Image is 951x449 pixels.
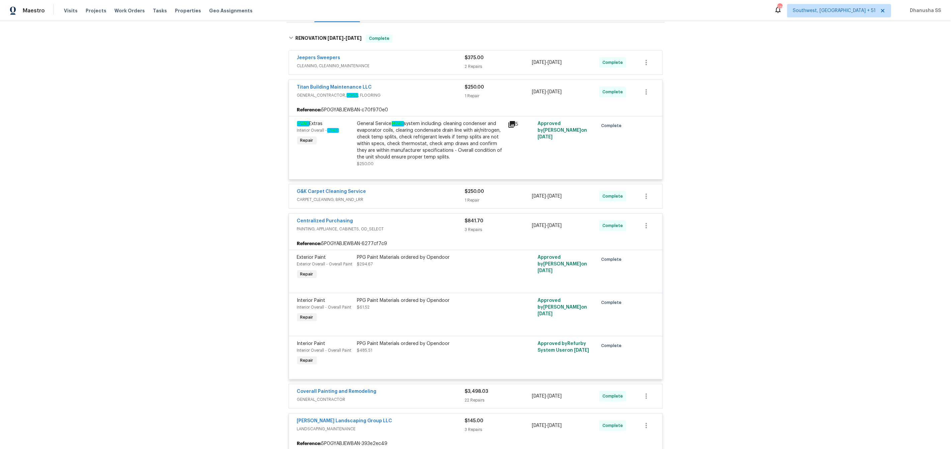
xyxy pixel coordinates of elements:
[297,262,353,266] span: Exterior Overall - Overall Paint
[602,222,626,229] span: Complete
[297,341,325,346] span: Interior Paint
[532,60,546,65] span: [DATE]
[297,240,322,247] b: Reference:
[392,121,404,126] em: HVAC
[602,393,626,400] span: Complete
[548,423,562,428] span: [DATE]
[548,194,562,199] span: [DATE]
[538,312,553,316] span: [DATE]
[298,137,316,144] span: Repair
[289,104,662,116] div: 5P0GYABJEWBAN-c70f970e0
[532,59,562,66] span: -
[548,223,562,228] span: [DATE]
[297,305,352,309] span: Interior Overall - Overall Paint
[347,93,358,98] em: HVAC
[465,226,532,233] div: 3 Repairs
[532,422,562,429] span: -
[548,60,562,65] span: [DATE]
[297,63,465,69] span: CLEANING, CLEANING_MAINTENANCE
[327,36,344,40] span: [DATE]
[114,7,145,14] span: Work Orders
[532,90,546,94] span: [DATE]
[601,342,624,349] span: Complete
[357,254,504,261] div: PPG Paint Materials ordered by Opendoor
[465,219,484,223] span: $841.70
[327,36,362,40] span: -
[574,348,589,353] span: [DATE]
[153,8,167,13] span: Tasks
[777,4,782,11] div: 736
[465,63,532,70] div: 2 Repairs
[465,419,484,423] span: $145.00
[532,393,562,400] span: -
[357,297,504,304] div: PPG Paint Materials ordered by Opendoor
[297,128,339,132] span: Interior Overall -
[465,197,532,204] div: 1 Repair
[357,305,370,309] span: $61.52
[465,397,532,404] div: 22 Repairs
[357,120,504,160] div: General Service system including: cleaning condenser and evaporator coils, clearing condensate dr...
[23,7,45,14] span: Maestro
[297,219,353,223] a: Centralized Purchasing
[532,194,546,199] span: [DATE]
[601,299,624,306] span: Complete
[289,238,662,250] div: 5P0GYABJEWBAN-6277cf7c9
[465,389,488,394] span: $3,498.03
[538,298,587,316] span: Approved by [PERSON_NAME] on
[465,55,484,60] span: $375.00
[465,93,532,99] div: 1 Repair
[538,135,553,139] span: [DATE]
[793,7,876,14] span: Southwest, [GEOGRAPHIC_DATA] + 51
[298,357,316,364] span: Repair
[297,92,465,99] span: GENERAL_CONTRACTOR, , FLOORING
[297,389,377,394] a: Coverall Painting and Remodeling
[297,298,325,303] span: Interior Paint
[602,422,626,429] span: Complete
[538,268,553,273] span: [DATE]
[297,107,322,113] b: Reference:
[465,189,484,194] span: $250.00
[357,348,373,352] span: $485.51
[538,121,587,139] span: Approved by [PERSON_NAME] on
[532,223,546,228] span: [DATE]
[532,193,562,200] span: -
[64,7,78,14] span: Visits
[297,85,372,90] a: Titan Building Maintenance LLC
[366,35,392,42] span: Complete
[297,226,465,232] span: PAINTING, APPLIANCE, CABINETS, OD_SELECT
[175,7,201,14] span: Properties
[602,193,626,200] span: Complete
[538,341,589,353] span: Approved by Refurby System User on
[548,90,562,94] span: [DATE]
[357,340,504,347] div: PPG Paint Materials ordered by Opendoor
[298,314,316,321] span: Repair
[548,394,562,399] span: [DATE]
[327,128,339,133] em: HVAC
[297,396,465,403] span: GENERAL_CONTRACTOR
[297,419,392,423] a: [PERSON_NAME] Landscaping Group LLC
[295,34,362,42] h6: RENOVATION
[297,196,465,203] span: CARPET_CLEANING, BRN_AND_LRR
[532,394,546,399] span: [DATE]
[602,89,626,95] span: Complete
[297,189,366,194] a: G&K Carpet Cleaning Service
[297,348,352,352] span: Interior Overall - Overall Paint
[346,36,362,40] span: [DATE]
[209,7,253,14] span: Geo Assignments
[601,122,624,129] span: Complete
[907,7,941,14] span: Dhanusha SS
[297,121,323,126] span: Extras
[532,222,562,229] span: -
[297,426,465,432] span: LANDSCAPING_MAINTENANCE
[465,85,484,90] span: $250.00
[297,55,341,60] a: Jeepers Sweepers
[508,120,534,128] div: 5
[357,262,373,266] span: $294.67
[298,271,316,277] span: Repair
[602,59,626,66] span: Complete
[297,440,322,447] b: Reference:
[601,256,624,263] span: Complete
[465,426,532,433] div: 3 Repairs
[297,255,326,260] span: Exterior Paint
[297,121,309,126] em: HVAC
